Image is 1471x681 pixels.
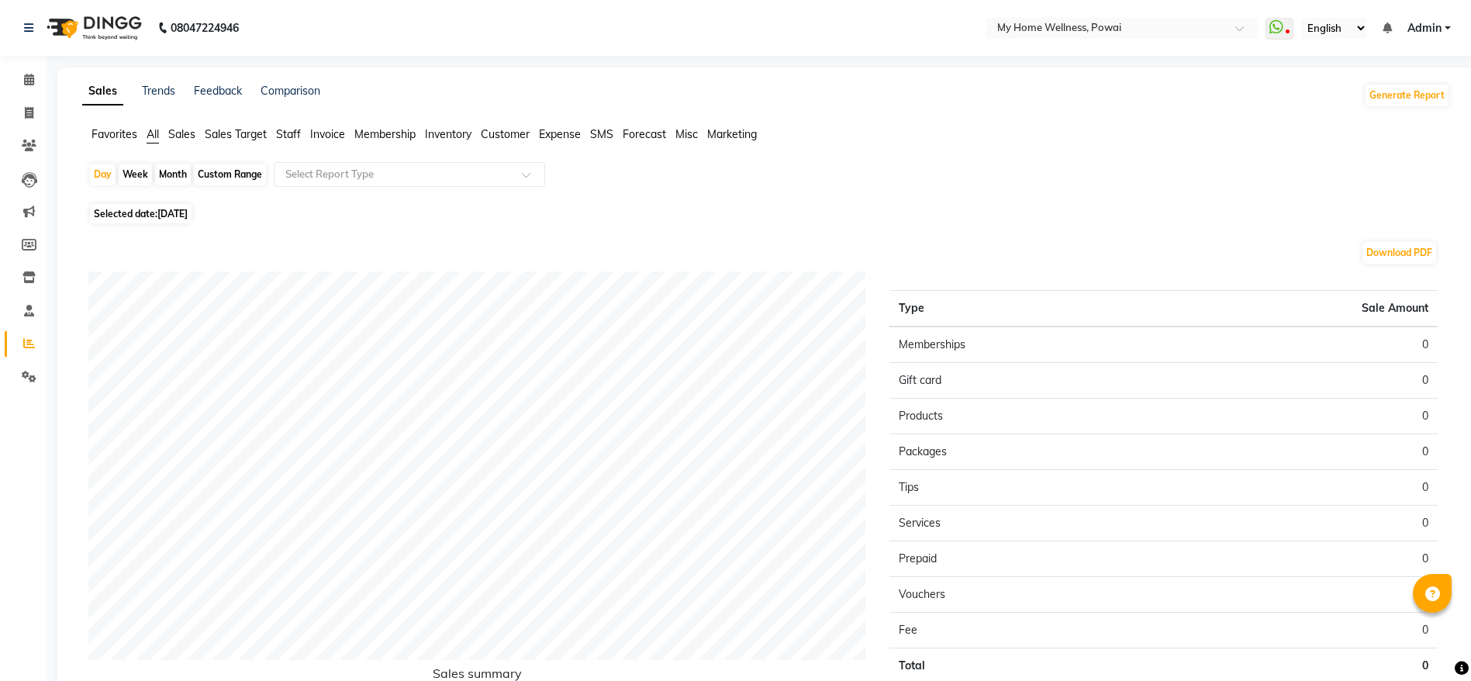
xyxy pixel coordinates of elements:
[119,164,152,185] div: Week
[889,363,1164,399] td: Gift card
[261,84,320,98] a: Comparison
[889,506,1164,541] td: Services
[155,164,191,185] div: Month
[1163,541,1438,577] td: 0
[889,613,1164,648] td: Fee
[171,6,239,50] b: 08047224946
[1163,327,1438,363] td: 0
[310,127,345,141] span: Invoice
[889,399,1164,434] td: Products
[425,127,471,141] span: Inventory
[889,470,1164,506] td: Tips
[157,208,188,220] span: [DATE]
[1163,399,1438,434] td: 0
[590,127,613,141] span: SMS
[1163,470,1438,506] td: 0
[40,6,146,50] img: logo
[1163,434,1438,470] td: 0
[168,127,195,141] span: Sales
[276,127,301,141] span: Staff
[90,164,116,185] div: Day
[92,127,137,141] span: Favorites
[90,204,192,223] span: Selected date:
[1163,577,1438,613] td: 0
[142,84,175,98] a: Trends
[147,127,159,141] span: All
[354,127,416,141] span: Membership
[889,327,1164,363] td: Memberships
[194,164,266,185] div: Custom Range
[82,78,123,105] a: Sales
[1163,363,1438,399] td: 0
[889,291,1164,327] th: Type
[205,127,267,141] span: Sales Target
[889,577,1164,613] td: Vouchers
[1407,20,1442,36] span: Admin
[194,84,242,98] a: Feedback
[889,434,1164,470] td: Packages
[539,127,581,141] span: Expense
[707,127,757,141] span: Marketing
[675,127,698,141] span: Misc
[1163,613,1438,648] td: 0
[889,541,1164,577] td: Prepaid
[1366,85,1449,106] button: Generate Report
[1362,242,1436,264] button: Download PDF
[1163,506,1438,541] td: 0
[1163,291,1438,327] th: Sale Amount
[481,127,530,141] span: Customer
[623,127,666,141] span: Forecast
